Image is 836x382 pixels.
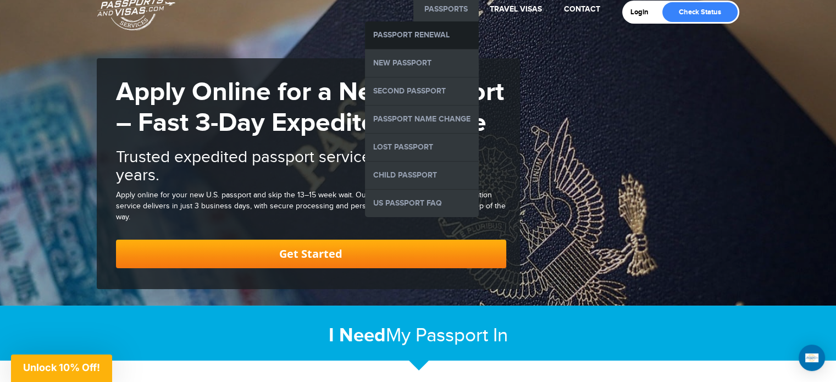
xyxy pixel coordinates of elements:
[630,8,656,16] a: Login
[365,106,479,133] a: Passport Name Change
[365,162,479,189] a: Child Passport
[662,2,738,22] a: Check Status
[365,77,479,105] a: Second Passport
[365,134,479,161] a: Lost Passport
[116,240,506,268] a: Get Started
[365,49,479,77] a: New Passport
[11,355,112,382] div: Unlock 10% Off!
[490,4,542,14] a: Travel Visas
[23,362,100,373] span: Unlock 10% Off!
[116,190,506,223] div: Apply online for your new U.S. passport and skip the 13–15 week wait. Our expedited new passport ...
[116,148,506,185] h2: Trusted expedited passport services for over 25 years.
[329,324,386,347] strong: I Need
[365,190,479,217] a: US Passport FAQ
[799,345,825,371] div: Open Intercom Messenger
[116,76,504,139] strong: Apply Online for a New Passport – Fast 3-Day Expedited Service
[416,324,508,347] span: Passport In
[424,4,468,14] a: Passports
[564,4,600,14] a: Contact
[97,324,740,347] h2: My
[365,21,479,49] a: Passport Renewal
